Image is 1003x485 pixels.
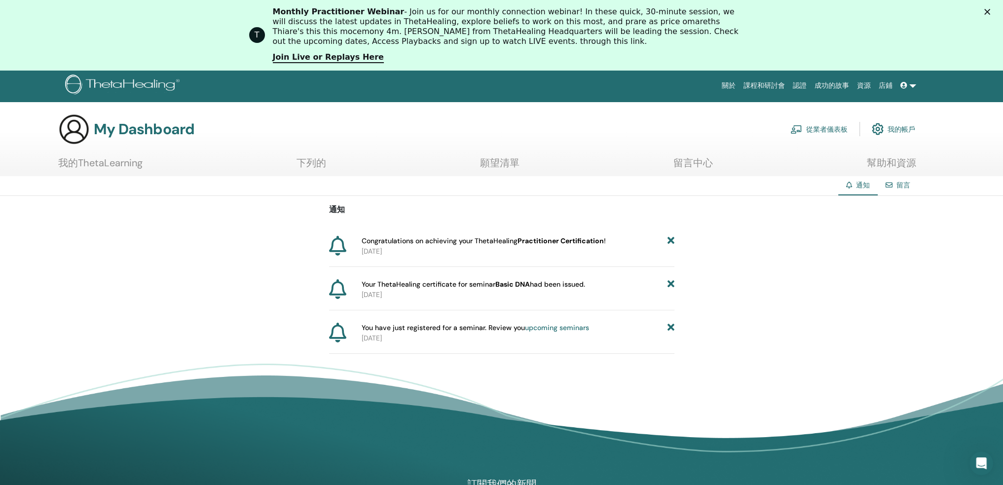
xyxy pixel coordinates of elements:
[273,52,384,62] font: Join Live or Replays Here
[480,157,520,176] a: 願望清單
[867,157,916,176] a: 幫助和資源
[789,76,811,95] a: 認證
[879,81,892,89] font: 店鋪
[969,451,993,475] iframe: Intercom live chat
[604,236,606,245] font: !
[811,76,853,95] a: 成功的故事
[718,76,740,95] a: 關於
[673,156,713,169] font: 留言中心
[58,157,143,176] a: 我的ThetaLearning
[518,236,604,245] font: Practitioner Certification
[362,290,382,299] font: [DATE]
[872,118,915,140] a: 我的帳戶
[857,81,871,89] font: 資源
[872,120,884,137] img: cog.svg
[673,157,713,176] a: 留言中心
[273,7,739,46] font: - Join us for our monthly connection webinar! In these quick, 30-minute session, we will discuss ...
[297,156,326,169] font: 下列的
[480,156,520,169] font: 願望清單
[793,81,807,89] font: 認證
[362,247,382,256] font: [DATE]
[722,81,736,89] font: 關於
[255,30,260,39] font: T
[58,156,143,169] font: 我的ThetaLearning
[984,9,994,15] div: Close
[297,157,326,176] a: 下列的
[790,118,848,140] a: 從業者儀表板
[329,204,345,215] font: 通知
[853,76,875,95] a: 資源
[743,81,785,89] font: 課程和研討會
[362,236,518,245] font: Congratulations on achieving your ThetaHealing
[806,125,848,134] font: 從業者儀表板
[867,156,916,169] font: 幫助和資源
[875,76,896,95] a: 店鋪
[273,7,405,16] font: Monthly Practitioner Webinar
[525,323,589,332] a: upcoming seminars
[58,113,90,145] img: generic-user-icon.jpg
[362,323,525,332] font: You have just registered for a seminar. Review you
[790,125,802,134] img: chalkboard-teacher.svg
[495,280,530,289] font: Basic DNA
[362,280,495,289] font: Your ThetaHealing certificate for seminar
[815,81,849,89] font: 成功的故事
[249,27,265,43] div: Profile image for ThetaHealing
[740,76,789,95] a: 課程和研討會
[530,280,585,289] font: had been issued.
[273,52,384,63] a: Join Live or Replays Here
[65,75,183,97] img: logo.png
[888,125,915,134] font: 我的帳戶
[94,119,194,139] font: My Dashboard
[856,181,870,189] font: 通知
[362,334,382,342] font: [DATE]
[896,181,910,189] a: 留言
